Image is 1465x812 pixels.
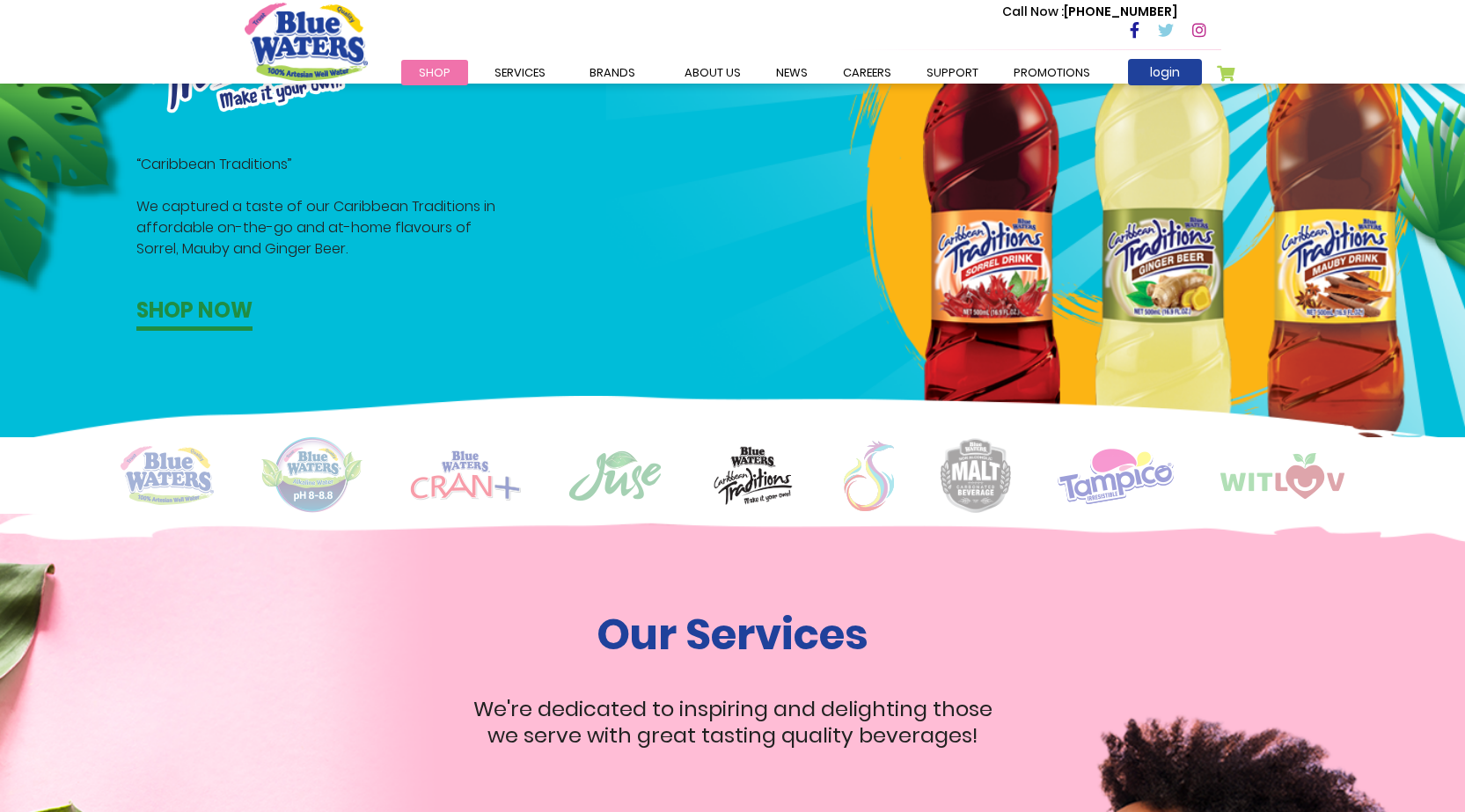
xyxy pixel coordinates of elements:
a: Promotions [996,60,1108,85]
img: logo [568,450,663,502]
img: logo [121,446,214,505]
p: [PHONE_NUMBER] [1002,3,1177,21]
a: News [758,60,825,85]
a: login [1128,59,1202,85]
img: logo [941,438,1011,513]
a: store logo [245,3,368,80]
h1: Our Services [456,610,1010,661]
a: support [909,60,996,85]
span: Brands [590,64,635,81]
p: “Caribbean Traditions” We captured a taste of our Caribbean Traditions in affordable on-the-go an... [136,154,509,260]
img: logo [709,445,797,506]
a: about us [667,60,758,85]
img: logo [1220,453,1344,499]
img: logo [1058,447,1174,504]
img: logo [260,437,363,514]
span: Call Now : [1002,3,1064,20]
span: Services [494,64,546,81]
p: We're dedicated to inspiring and delighting those we serve with great tasting quality beverages! [456,696,1010,749]
a: careers [825,60,909,85]
img: logo [410,450,521,501]
img: logo [844,441,894,511]
span: Shop [419,64,450,81]
a: Shop now [136,295,253,331]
